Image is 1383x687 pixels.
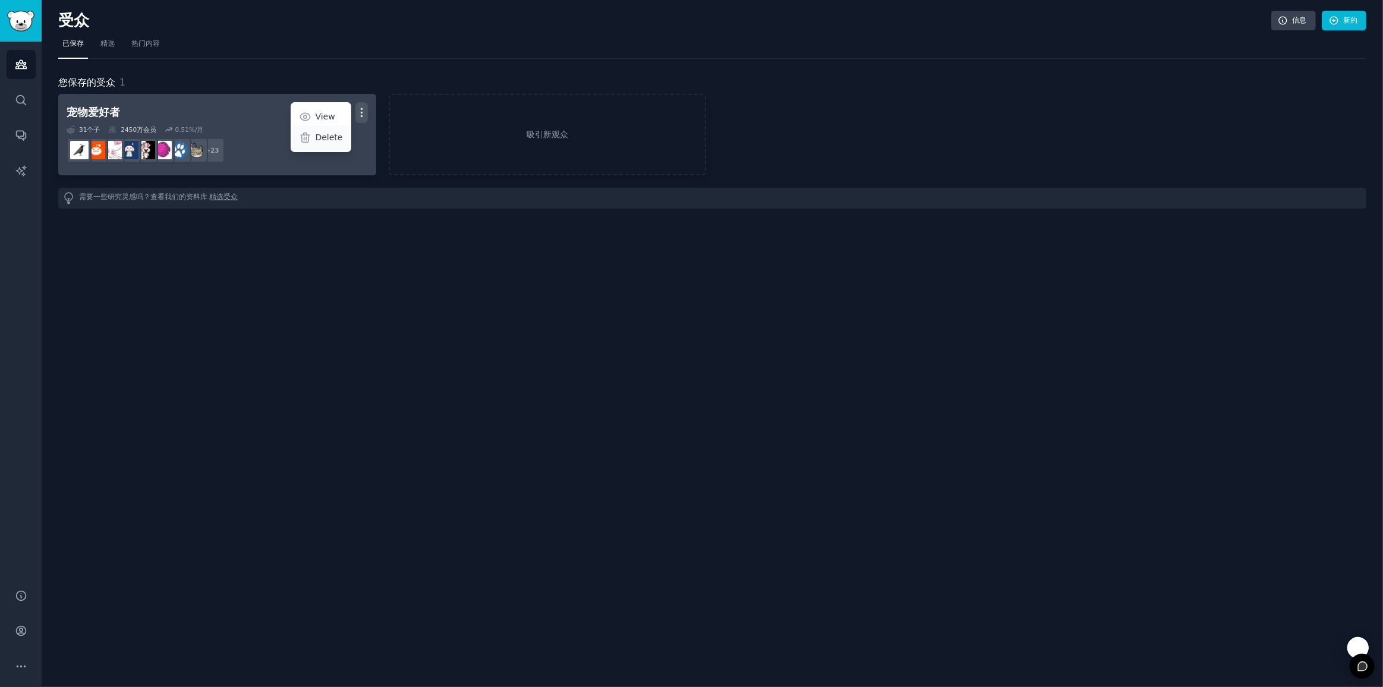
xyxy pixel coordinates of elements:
font: 31 [79,126,87,133]
img: 有工作的狗 [120,141,138,159]
font: 需要一些研究灵感吗？查看我们的资料库 [79,193,207,201]
img: 鹦鹉 [137,141,155,159]
p: Delete [316,131,343,144]
img: 水族馆 [153,141,172,159]
font: 精选受众 [210,193,238,201]
a: 热门内容 [127,34,164,59]
font: 23 [210,147,219,154]
font: 已保存 [62,39,84,48]
img: 观鸟 [70,141,89,159]
img: 狗 [170,141,188,159]
img: 猫 [187,141,205,159]
a: 精选受众 [210,192,238,204]
a: 已保存 [58,34,88,59]
font: 个子 [87,126,100,133]
p: View [316,111,335,123]
a: 信息 [1271,11,1316,31]
font: 新的 [1343,16,1357,24]
a: 吸引新观众 [389,94,707,175]
font: 热门内容 [131,39,160,48]
img: 老鼠 [103,141,122,159]
font: 0.51 [175,126,189,133]
font: %/月 [189,126,204,133]
img: GummySearch 徽标 [7,11,34,31]
font: 受众 [58,11,89,29]
font: 1 [119,77,125,88]
font: 宠物爱好者 [67,106,120,118]
font: 您保存的受众 [58,77,115,88]
font: 2450万 [121,126,143,133]
a: View [292,105,349,130]
font: 信息 [1293,16,1307,24]
a: 新的 [1322,11,1366,31]
img: 鬃狮蜥 [87,141,105,159]
font: 精选 [100,39,115,48]
a: 宠物爱好者ViewDelete31个子​2450万会员0.51%/月+23猫狗水族馆鹦鹉有工作的狗老鼠鬃狮蜥观鸟 [58,94,376,175]
a: 精选 [96,34,119,59]
font: 吸引新观众 [527,130,568,139]
font: 会员 [143,126,156,133]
